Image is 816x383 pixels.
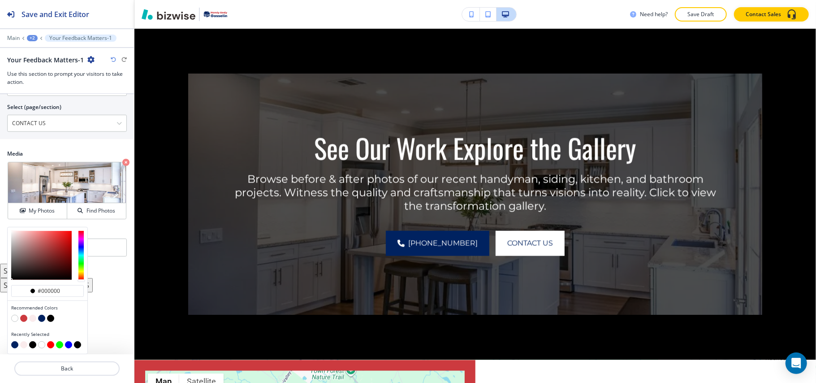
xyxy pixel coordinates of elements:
[7,227,87,235] h2: Any Color (dev only, be careful!)
[7,35,20,41] button: Main
[640,10,668,18] h3: Need help?
[507,238,553,249] span: CONTACT US
[86,207,115,215] h4: Find Photos
[7,55,84,65] h2: Your Feedback Matters-1
[8,203,67,219] button: My Photos
[7,103,61,111] h2: Select (page/section)
[11,305,84,311] h4: Recommended Colors
[45,35,117,42] button: Your Feedback Matters-1
[7,150,127,158] h2: Media
[496,231,565,256] button: CONTACT US
[29,207,55,215] h4: My Photos
[234,132,717,164] p: See Our Work Explore the Gallery
[67,203,126,219] button: Find Photos
[11,331,84,338] h4: Recently Selected
[203,11,228,18] img: Your Logo
[746,10,781,18] p: Contact Sales
[234,173,717,213] p: Browse before & after photos of our recent handyman, siding, kitchen, and bathroom projects. Witn...
[408,238,478,249] span: [PHONE_NUMBER]
[15,365,119,373] p: Back
[786,353,807,374] div: Open Intercom Messenger
[7,70,127,86] h3: Use this section to prompt your visitors to take action.
[734,7,809,22] button: Contact Sales
[7,161,127,220] div: My PhotosFind Photos
[142,9,195,20] img: Bizwise Logo
[14,361,120,376] button: Back
[27,35,38,41] button: +2
[22,9,89,20] h2: Save and Exit Editor
[8,116,117,131] input: Manual Input
[686,10,715,18] p: Save Draft
[49,35,112,41] p: Your Feedback Matters-1
[675,7,727,22] button: Save Draft
[386,231,489,256] a: [PHONE_NUMBER]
